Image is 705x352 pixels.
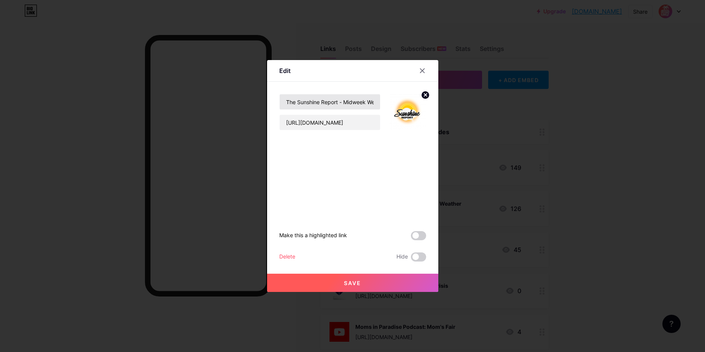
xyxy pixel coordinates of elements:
[390,94,426,130] img: link_thumbnail
[279,231,347,240] div: Make this a highlighted link
[344,280,361,286] span: Save
[280,115,380,130] input: URL
[280,94,380,109] input: Title
[279,66,291,75] div: Edit
[279,252,295,262] div: Delete
[267,274,438,292] button: Save
[396,252,408,262] span: Hide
